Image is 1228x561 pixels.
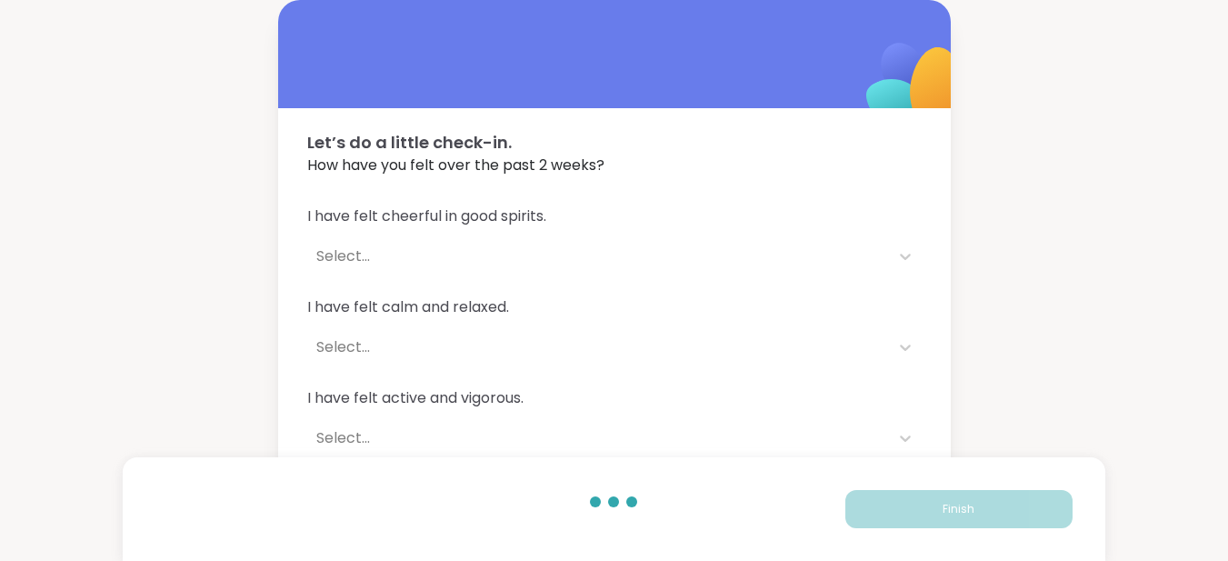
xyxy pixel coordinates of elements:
[845,490,1073,528] button: Finish
[316,245,880,267] div: Select...
[307,387,922,409] span: I have felt active and vigorous.
[316,427,880,449] div: Select...
[307,205,922,227] span: I have felt cheerful in good spirits.
[307,130,922,155] span: Let’s do a little check-in.
[307,296,922,318] span: I have felt calm and relaxed.
[307,155,922,176] span: How have you felt over the past 2 weeks?
[943,501,974,517] span: Finish
[316,336,880,358] div: Select...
